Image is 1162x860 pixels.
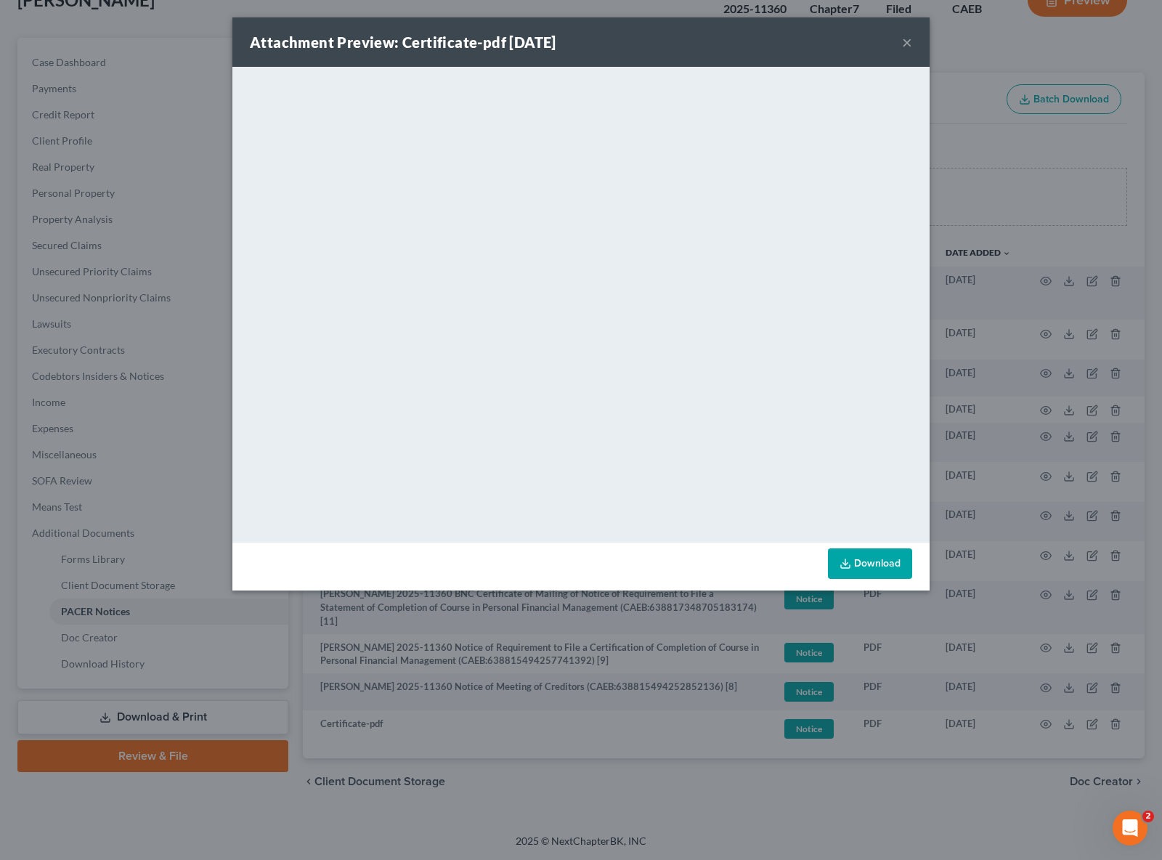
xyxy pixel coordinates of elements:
[232,67,930,539] iframe: <object ng-attr-data='[URL][DOMAIN_NAME]' type='application/pdf' width='100%' height='650px'></ob...
[250,33,556,51] strong: Attachment Preview: Certificate-pdf [DATE]
[902,33,912,51] button: ×
[1113,811,1147,845] iframe: Intercom live chat
[828,548,912,579] a: Download
[1142,811,1154,822] span: 2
